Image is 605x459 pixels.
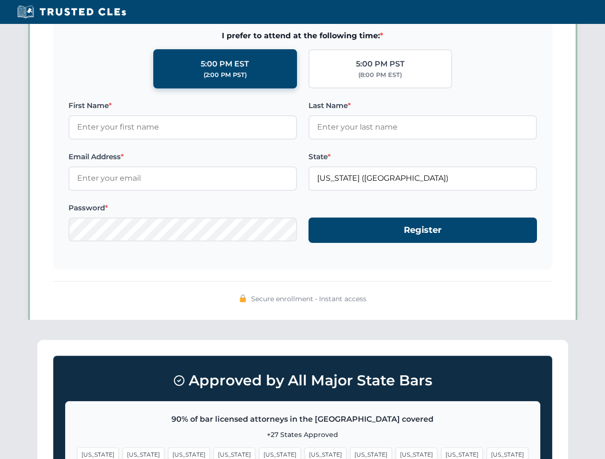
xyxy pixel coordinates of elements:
[308,100,537,111] label: Last Name
[77,413,528,426] p: 90% of bar licensed attorneys in the [GEOGRAPHIC_DATA] covered
[308,151,537,163] label: State
[308,218,537,243] button: Register
[77,429,528,440] p: +27 States Approved
[68,100,297,111] label: First Name
[239,295,247,302] img: 🔒
[201,58,249,70] div: 5:00 PM EST
[356,58,405,70] div: 5:00 PM PST
[68,151,297,163] label: Email Address
[68,115,297,139] input: Enter your first name
[308,166,537,190] input: Florida (FL)
[251,294,366,304] span: Secure enrollment • Instant access
[14,5,129,19] img: Trusted CLEs
[68,166,297,190] input: Enter your email
[204,70,247,80] div: (2:00 PM PST)
[358,70,402,80] div: (8:00 PM EST)
[68,202,297,214] label: Password
[65,368,540,393] h3: Approved by All Major State Bars
[308,115,537,139] input: Enter your last name
[68,30,537,42] span: I prefer to attend at the following time:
